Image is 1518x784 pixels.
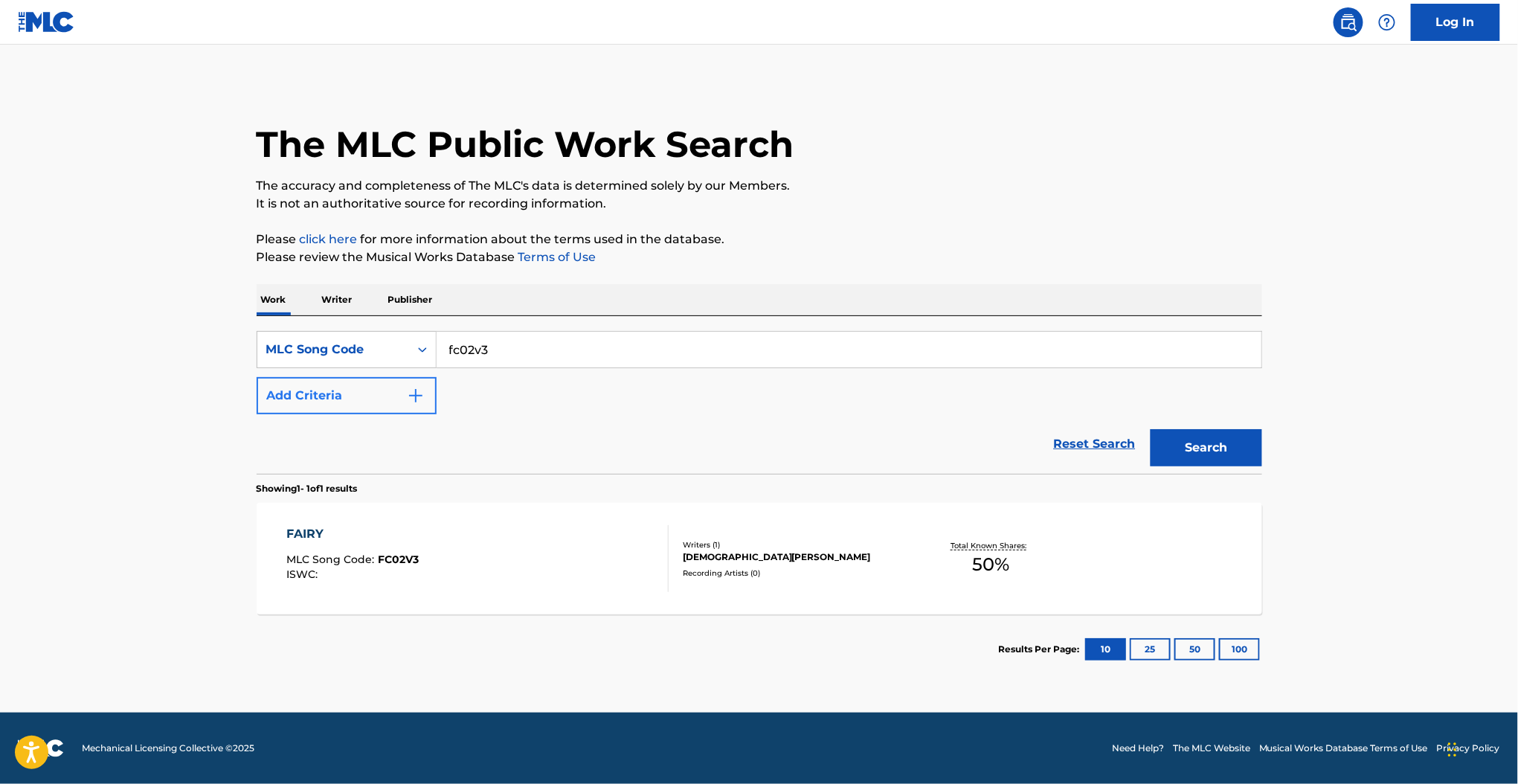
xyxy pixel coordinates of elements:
[257,122,794,167] h1: The MLC Public Work Search
[951,540,1031,551] p: Total Known Shares:
[300,232,358,246] a: click here
[257,482,358,495] p: Showing 1 - 1 of 1 results
[1219,638,1260,661] button: 100
[1372,7,1402,37] div: Help
[999,643,1084,656] p: Results Per Page:
[683,550,907,564] div: [DEMOGRAPHIC_DATA][PERSON_NAME]
[384,284,437,315] p: Publisher
[1046,428,1143,460] a: Reset Search
[18,11,75,33] img: MLC Logo
[286,525,419,543] div: FAIRY
[266,341,400,359] div: MLC Song Code
[1378,13,1396,31] img: help
[1173,742,1250,755] a: The MLC Website
[1444,713,1518,784] iframe: Chat Widget
[1334,7,1363,37] a: Public Search
[257,284,291,315] p: Work
[257,377,437,414] button: Add Criteria
[683,539,907,550] div: Writers ( 1 )
[407,387,425,405] img: 9d2ae6d4665cec9f34b9.svg
[318,284,357,315] p: Writer
[286,553,378,566] span: MLC Song Code :
[1448,727,1457,772] div: Drag
[1130,638,1171,661] button: 25
[378,553,419,566] span: FC02V3
[257,231,1262,248] p: Please for more information about the terms used in the database.
[257,503,1262,614] a: FAIRYMLC Song Code:FC02V3ISWC:Writers (1)[DEMOGRAPHIC_DATA][PERSON_NAME]Recording Artists (0)Tota...
[18,739,64,757] img: logo
[1437,742,1500,755] a: Privacy Policy
[972,551,1009,578] span: 50 %
[286,568,321,581] span: ISWC :
[683,568,907,579] div: Recording Artists ( 0 )
[1085,638,1126,661] button: 10
[515,250,596,264] a: Terms of Use
[82,742,254,755] span: Mechanical Licensing Collective © 2025
[1411,4,1500,41] a: Log In
[1339,13,1357,31] img: search
[257,331,1262,474] form: Search Form
[257,177,1262,195] p: The accuracy and completeness of The MLC's data is determined solely by our Members.
[257,248,1262,266] p: Please review the Musical Works Database
[1112,742,1164,755] a: Need Help?
[1259,742,1428,755] a: Musical Works Database Terms of Use
[1151,429,1262,466] button: Search
[1174,638,1215,661] button: 50
[257,195,1262,213] p: It is not an authoritative source for recording information.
